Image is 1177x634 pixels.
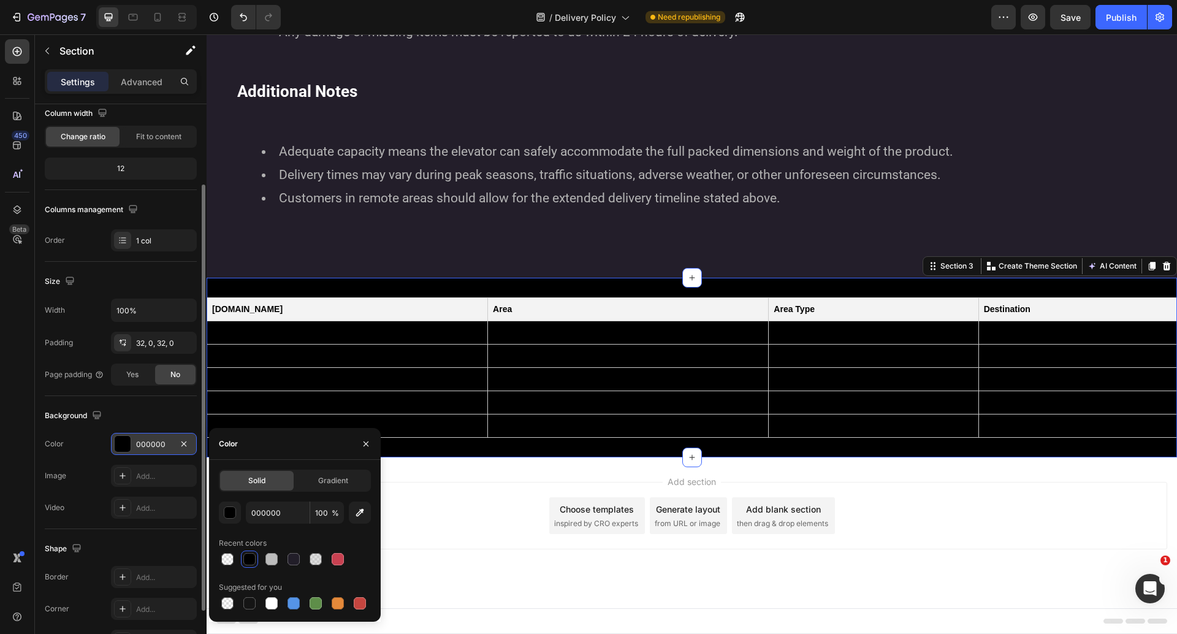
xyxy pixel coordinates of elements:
[549,11,552,24] span: /
[45,571,69,582] div: Border
[219,538,267,549] div: Recent colors
[45,502,64,513] div: Video
[61,75,95,88] p: Settings
[449,468,514,481] div: Generate layout
[1,287,281,310] td: 1
[348,484,432,495] span: inspired by CRO experts
[1,310,281,334] td: 2
[5,5,91,29] button: 7
[562,264,772,287] th: Area Type
[318,475,348,486] span: Gradient
[539,468,614,481] div: Add blank section
[80,10,86,25] p: 7
[456,441,514,454] span: Add section
[59,44,160,58] p: Section
[281,310,562,334] td: DIGAGA
[772,357,970,380] td: RAK
[281,357,562,380] td: JULAN
[281,380,562,403] td: JULPHAR
[562,310,772,334] td: Special Zone
[45,273,77,290] div: Size
[45,470,66,481] div: Image
[562,287,772,310] td: Special Zone
[136,471,194,482] div: Add...
[772,380,970,403] td: RAK
[772,287,970,310] td: RAK
[772,310,970,334] td: RAK
[1,357,281,380] td: 4
[281,287,562,310] td: AL GHAIL
[45,337,73,348] div: Padding
[555,11,616,24] span: Delivery Policy
[1,380,281,403] td: 5
[281,334,562,357] td: [PERSON_NAME]
[45,305,65,316] div: Width
[562,357,772,380] td: Special Zone
[448,484,514,495] span: from URL or image
[1135,574,1165,603] iframe: Intercom live chat
[878,224,932,239] button: AI Content
[772,264,970,287] th: Destination
[126,369,139,380] span: Yes
[1160,556,1170,565] span: 1
[136,604,194,615] div: Add...
[136,131,181,142] span: Fit to content
[1095,5,1147,29] button: Publish
[170,369,180,380] span: No
[353,468,427,481] div: Choose templates
[61,131,105,142] span: Change ratio
[121,75,162,88] p: Advanced
[1106,11,1137,24] div: Publish
[231,5,281,29] div: Undo/Redo
[45,235,65,246] div: Order
[136,338,194,349] div: 32, 0, 32, 0
[45,541,84,557] div: Shape
[1061,12,1081,23] span: Save
[136,235,194,246] div: 1 col
[45,202,140,218] div: Columns management
[792,226,870,237] p: Create Theme Section
[530,484,622,495] span: then drag & drop elements
[281,264,562,287] th: Area
[136,439,172,450] div: 000000
[332,508,339,519] span: %
[47,160,194,177] div: 12
[1,334,281,357] td: 3
[9,224,29,234] div: Beta
[219,582,282,593] div: Suggested for you
[246,502,310,524] input: Eg: FFFFFF
[12,131,29,140] div: 450
[45,603,69,614] div: Corner
[45,438,64,449] div: Color
[207,34,1177,634] iframe: Design area
[731,226,769,237] div: Section 3
[45,105,110,122] div: Column width
[45,369,104,380] div: Page padding
[136,572,194,583] div: Add...
[562,334,772,357] td: Special Zone
[772,334,970,357] td: RAK
[658,12,720,23] span: Need republishing
[112,299,196,321] input: Auto
[1050,5,1091,29] button: Save
[45,408,104,424] div: Background
[219,438,238,449] div: Color
[136,503,194,514] div: Add...
[562,380,772,403] td: Special Zone
[248,475,265,486] span: Solid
